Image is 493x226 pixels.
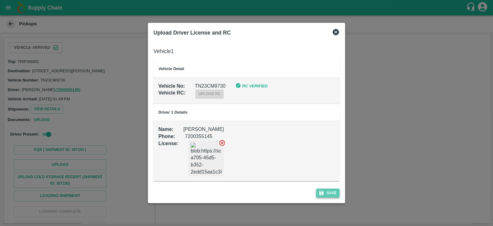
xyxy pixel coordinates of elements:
[173,116,224,133] div: [PERSON_NAME]
[242,84,267,88] b: RC Verified
[316,189,340,198] button: Save
[158,141,178,146] b: License :
[185,73,226,90] div: TN23CM9730
[175,123,212,140] div: 7200355145
[158,110,188,115] b: Driver 1 Details
[153,47,340,56] h6: Vehicle 1
[158,90,185,95] b: Vehicle RC :
[158,66,184,71] b: Vehicle Detail
[191,143,222,174] img: blob:https://sc.vegrow.in/ebcb84f1-a705-45d5-b352-2edd15aa1c38
[153,30,231,36] b: Upload Driver License and RC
